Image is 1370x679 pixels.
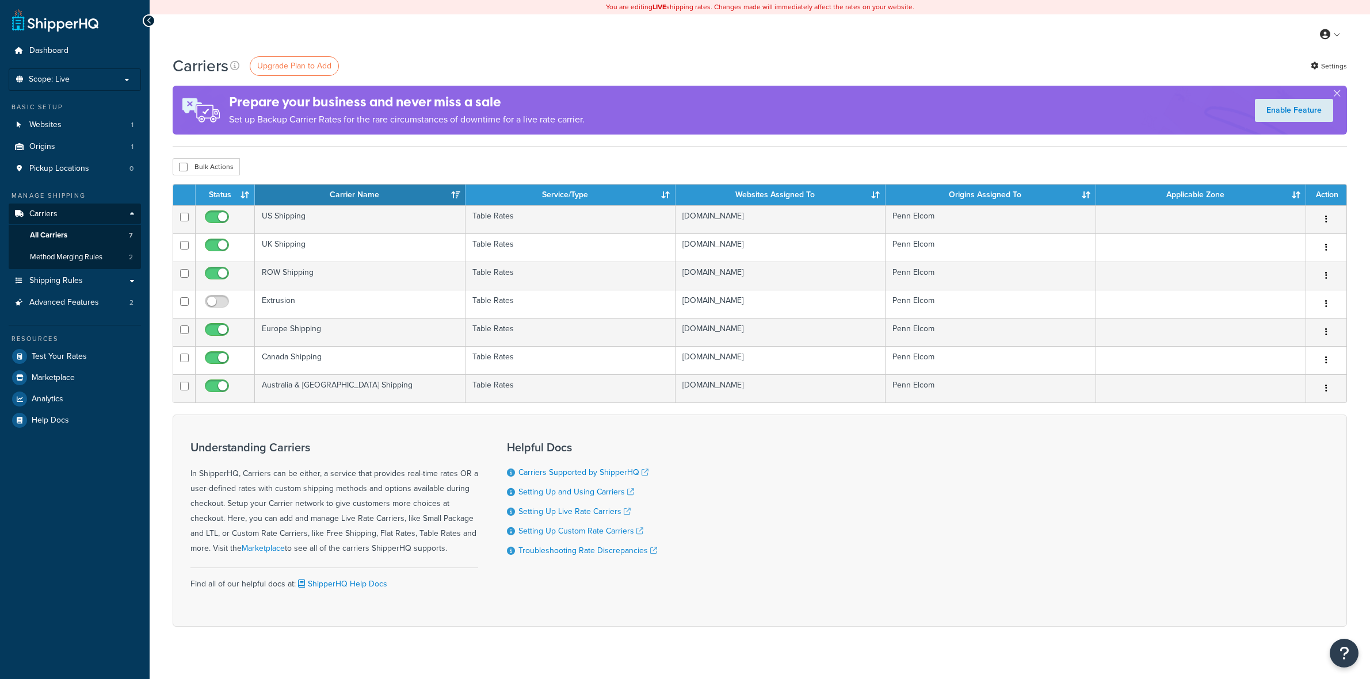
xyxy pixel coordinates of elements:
a: Dashboard [9,40,141,62]
a: Setting Up Custom Rate Carriers [518,525,643,537]
td: Penn Elcom [886,205,1096,233]
td: [DOMAIN_NAME] [676,205,886,233]
a: Test Your Rates [9,346,141,367]
a: Marketplace [242,542,285,554]
img: ad-rules-rateshop-fe6ec290ccb7230408bd80ed9643f0289d75e0ffd9eb532fc0e269fcd187b520.png [173,86,229,135]
div: Find all of our helpful docs at: [190,567,478,592]
span: Advanced Features [29,298,99,308]
td: Penn Elcom [886,374,1096,402]
a: ShipperHQ Help Docs [296,578,387,590]
li: Websites [9,114,141,136]
td: Table Rates [465,346,676,374]
a: Carriers Supported by ShipperHQ [518,466,648,478]
a: Origins 1 [9,136,141,158]
div: Basic Setup [9,102,141,112]
td: UK Shipping [255,233,465,262]
td: Table Rates [465,290,676,318]
span: 2 [129,252,133,262]
li: Carriers [9,204,141,269]
td: [DOMAIN_NAME] [676,374,886,402]
span: Upgrade Plan to Add [257,60,331,72]
b: LIVE [652,2,666,12]
span: 1 [131,120,133,130]
a: All Carriers 7 [9,225,141,246]
span: Analytics [32,394,63,404]
span: Pickup Locations [29,164,89,174]
th: Carrier Name: activate to sort column ascending [255,185,465,205]
button: Open Resource Center [1330,639,1358,668]
td: Penn Elcom [886,262,1096,290]
td: Table Rates [465,262,676,290]
a: Shipping Rules [9,270,141,291]
a: Websites 1 [9,114,141,136]
span: Shipping Rules [29,276,83,286]
h1: Carriers [173,55,228,77]
td: [DOMAIN_NAME] [676,262,886,290]
a: Carriers [9,204,141,225]
div: Manage Shipping [9,191,141,201]
td: Table Rates [465,374,676,402]
h3: Helpful Docs [507,441,657,454]
a: Setting Up Live Rate Carriers [518,505,631,517]
p: Set up Backup Carrier Rates for the rare circumstances of downtime for a live rate carrier. [229,112,585,128]
span: Method Merging Rules [30,252,102,262]
td: Penn Elcom [886,318,1096,346]
span: 2 [129,298,133,308]
span: 0 [129,164,133,174]
td: [DOMAIN_NAME] [676,233,886,262]
span: All Carriers [30,231,67,240]
a: Troubleshooting Rate Discrepancies [518,544,657,557]
td: Australia & [GEOGRAPHIC_DATA] Shipping [255,374,465,402]
span: 7 [129,231,133,240]
a: Marketplace [9,367,141,388]
th: Service/Type: activate to sort column ascending [465,185,676,205]
th: Status: activate to sort column ascending [196,185,255,205]
td: Penn Elcom [886,290,1096,318]
a: Help Docs [9,410,141,431]
span: Origins [29,142,55,152]
td: Table Rates [465,205,676,233]
span: Marketplace [32,373,75,383]
td: [DOMAIN_NAME] [676,346,886,374]
a: Pickup Locations 0 [9,158,141,179]
span: 1 [131,142,133,152]
li: Advanced Features [9,292,141,313]
h4: Prepare your business and never miss a sale [229,93,585,112]
span: Websites [29,120,62,130]
span: Dashboard [29,46,68,56]
span: Help Docs [32,416,69,425]
button: Bulk Actions [173,158,240,175]
td: US Shipping [255,205,465,233]
a: Advanced Features 2 [9,292,141,313]
td: Table Rates [465,318,676,346]
h3: Understanding Carriers [190,441,478,454]
a: Enable Feature [1255,99,1333,122]
a: Method Merging Rules 2 [9,247,141,268]
td: Canada Shipping [255,346,465,374]
li: Method Merging Rules [9,247,141,268]
td: Extrusion [255,290,465,318]
div: In ShipperHQ, Carriers can be either, a service that provides real-time rates OR a user-defined r... [190,441,478,556]
td: Table Rates [465,233,676,262]
a: Settings [1311,58,1347,74]
td: Penn Elcom [886,346,1096,374]
th: Action [1306,185,1346,205]
a: Upgrade Plan to Add [250,56,339,76]
th: Websites Assigned To: activate to sort column ascending [676,185,886,205]
th: Origins Assigned To: activate to sort column ascending [886,185,1096,205]
td: [DOMAIN_NAME] [676,290,886,318]
li: Pickup Locations [9,158,141,179]
td: Penn Elcom [886,233,1096,262]
td: Europe Shipping [255,318,465,346]
li: All Carriers [9,225,141,246]
a: Analytics [9,389,141,409]
td: ROW Shipping [255,262,465,290]
span: Carriers [29,209,58,219]
th: Applicable Zone: activate to sort column ascending [1096,185,1306,205]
